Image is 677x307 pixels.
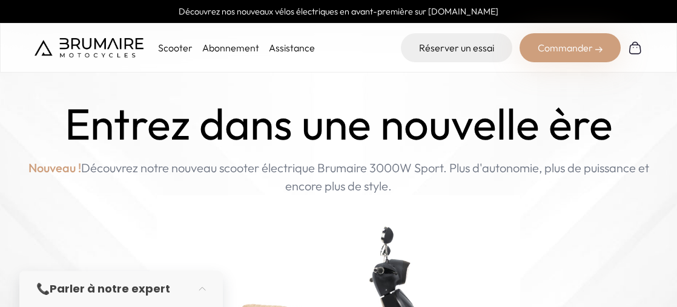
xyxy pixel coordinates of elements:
img: Panier [628,40,642,55]
span: Nouveau ! [28,159,81,177]
p: Découvrez notre nouveau scooter électrique Brumaire 3000W Sport. Plus d'autonomie, plus de puissa... [19,159,658,195]
div: Commander [520,33,621,62]
a: Abonnement [202,42,259,54]
p: Scooter [158,40,193,55]
a: Réserver un essai [401,33,512,62]
img: Brumaire Motocycles [35,38,144,57]
h1: Entrez dans une nouvelle ère [65,99,613,149]
a: Assistance [269,42,315,54]
img: right-arrow-2.png [595,46,603,53]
